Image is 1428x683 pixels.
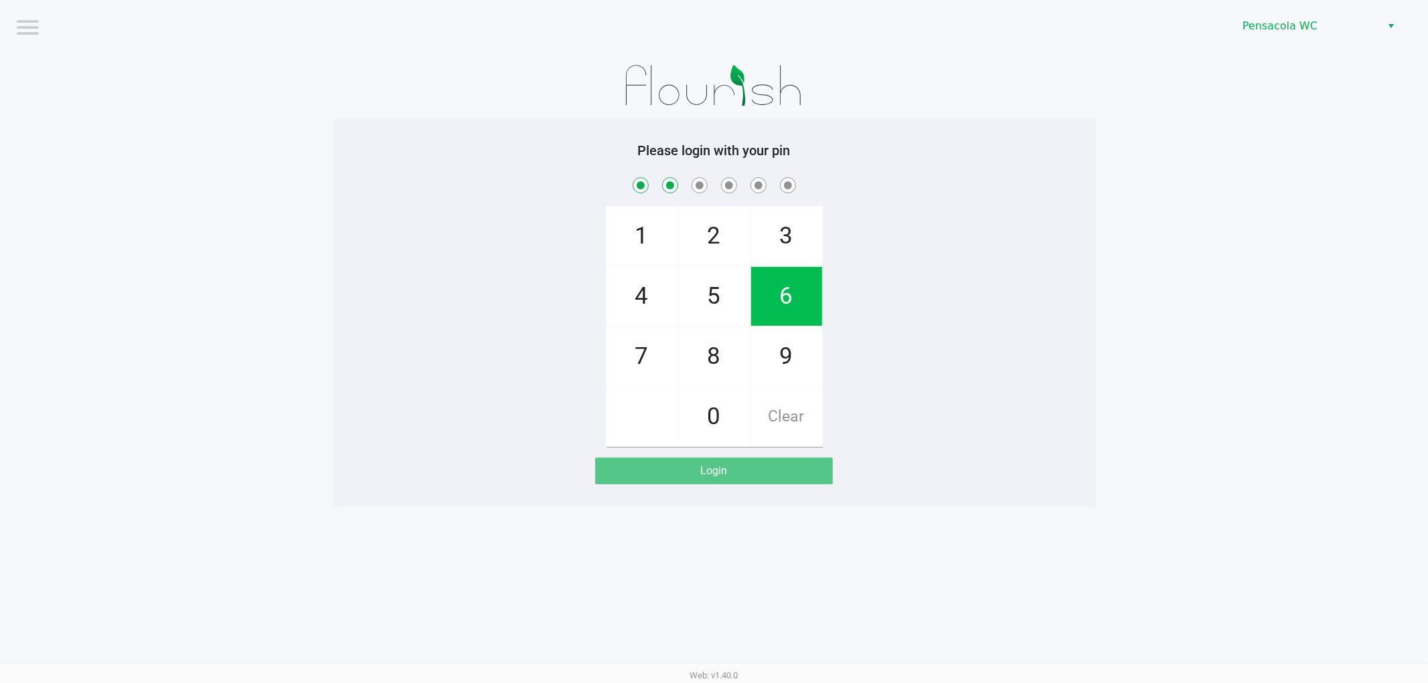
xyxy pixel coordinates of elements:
span: 8 [679,327,750,386]
span: 3 [751,207,822,266]
span: 5 [679,267,750,326]
button: Select [1381,14,1401,38]
span: 2 [679,207,750,266]
span: Web: v1.40.0 [690,670,738,680]
span: Pensacola WC [1243,18,1373,34]
span: 1 [607,207,678,266]
span: 4 [607,267,678,326]
span: 0 [679,387,750,446]
span: 6 [751,267,822,326]
span: 7 [607,327,678,386]
span: Clear [751,387,822,446]
span: 9 [751,327,822,386]
h5: Please login with your pin [343,142,1086,159]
